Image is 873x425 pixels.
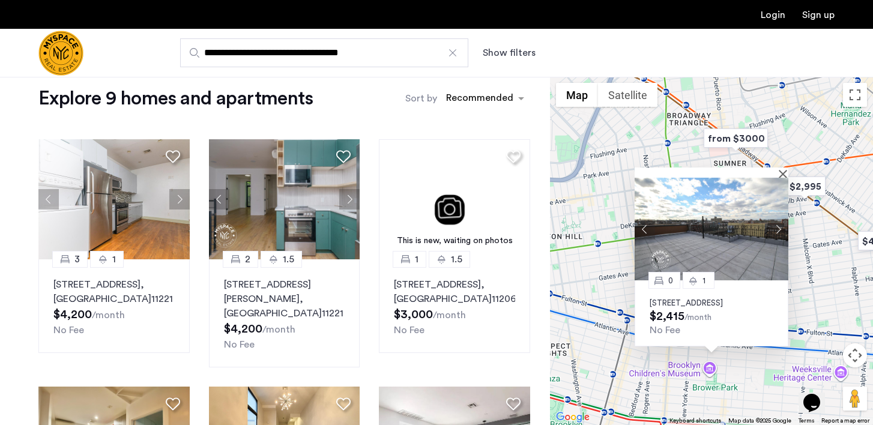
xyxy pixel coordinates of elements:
[440,88,530,109] ng-select: sort-apartment
[379,139,530,259] a: This is new, waiting on photos
[684,313,711,322] sub: /month
[262,325,295,334] sub: /month
[702,277,705,285] span: 1
[781,169,790,178] button: Close
[650,325,680,335] span: No Fee
[802,10,835,20] a: Registration
[169,189,190,209] button: Next apartment
[650,298,773,308] p: [STREET_ADDRESS]
[635,178,788,280] img: Apartment photo
[53,309,92,321] span: $4,200
[38,86,313,110] h1: Explore 9 homes and apartments
[415,252,418,267] span: 1
[53,277,175,306] p: [STREET_ADDRESS] 11221
[799,377,837,413] iframe: chat widget
[598,83,657,107] button: Show satellite imagery
[38,31,83,76] a: Cazamio Logo
[209,139,360,259] img: 1997_638555319680498839.jpeg
[209,259,360,367] a: 21.5[STREET_ADDRESS][PERSON_NAME], [GEOGRAPHIC_DATA]11221No Fee
[74,252,80,267] span: 3
[761,10,785,20] a: Login
[699,125,773,152] div: from $3000
[433,310,466,320] sub: /month
[38,31,83,76] img: logo
[635,219,655,240] button: Previous apartment
[209,189,229,209] button: Previous apartment
[379,259,530,353] a: 11.5[STREET_ADDRESS], [GEOGRAPHIC_DATA]11206No Fee
[224,340,255,349] span: No Fee
[405,91,437,106] label: Sort by
[394,309,433,321] span: $3,000
[553,409,593,425] a: Open this area in Google Maps (opens a new window)
[650,310,684,322] span: $2,415
[556,83,598,107] button: Show street map
[92,310,125,320] sub: /month
[843,83,867,107] button: Toggle fullscreen view
[768,219,788,240] button: Next apartment
[38,139,190,259] img: 1996_638246139995025989.jpeg
[224,277,345,321] p: [STREET_ADDRESS][PERSON_NAME] 11221
[451,252,462,267] span: 1.5
[385,235,524,247] div: This is new, waiting on photos
[779,173,830,200] div: $2,995
[379,139,530,259] img: 3.gif
[821,417,869,425] a: Report a map error
[245,252,250,267] span: 2
[394,325,424,335] span: No Fee
[444,91,513,108] div: Recommended
[799,417,814,425] a: Terms (opens in new tab)
[843,387,867,411] button: Drag Pegman onto the map to open Street View
[669,417,721,425] button: Keyboard shortcuts
[38,259,190,353] a: 31[STREET_ADDRESS], [GEOGRAPHIC_DATA]11221No Fee
[553,409,593,425] img: Google
[728,418,791,424] span: Map data ©2025 Google
[394,277,515,306] p: [STREET_ADDRESS] 11206
[668,277,673,285] span: 0
[843,343,867,367] button: Map camera controls
[339,189,360,209] button: Next apartment
[180,38,468,67] input: Apartment Search
[53,325,84,335] span: No Fee
[224,323,262,335] span: $4,200
[283,252,294,267] span: 1.5
[38,189,59,209] button: Previous apartment
[112,252,116,267] span: 1
[483,46,536,60] button: Show or hide filters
